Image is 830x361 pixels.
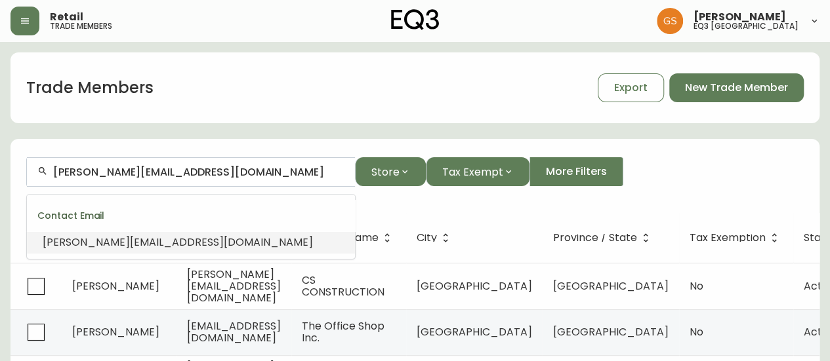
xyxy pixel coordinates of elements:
span: [PERSON_NAME][EMAIL_ADDRESS][DOMAIN_NAME] [43,235,313,250]
span: No [690,324,703,339]
img: 6b403d9c54a9a0c30f681d41f5fc2571 [657,8,683,34]
span: CS CONSTRUCTION [302,273,384,299]
span: [GEOGRAPHIC_DATA] [417,278,532,294]
span: [GEOGRAPHIC_DATA] [553,278,669,294]
span: The Office Shop Inc. [302,318,384,345]
h5: trade members [50,22,112,30]
span: [PERSON_NAME] [72,278,159,294]
button: New Trade Member [669,73,804,102]
span: Tax Exempt [442,164,503,180]
span: [PERSON_NAME][EMAIL_ADDRESS][DOMAIN_NAME] [187,267,281,305]
span: Tax Exemption [690,232,783,244]
span: [GEOGRAPHIC_DATA] [553,324,669,339]
span: Store [371,164,400,180]
span: No [690,278,703,294]
h1: Trade Members [26,77,154,99]
span: New Trade Member [685,81,788,95]
span: [EMAIL_ADDRESS][DOMAIN_NAME] [187,318,281,345]
button: Store [355,157,426,186]
span: Province / State [553,234,637,242]
span: [PERSON_NAME] [72,324,159,339]
span: Export [614,81,648,95]
span: Tax Exemption [690,234,766,242]
span: Province / State [553,232,654,244]
div: Contact Email [27,200,355,231]
input: Search [53,166,344,178]
button: Export [598,73,664,102]
h5: eq3 [GEOGRAPHIC_DATA] [694,22,799,30]
img: logo [391,9,440,30]
span: City [417,232,454,244]
span: [GEOGRAPHIC_DATA] [417,324,532,339]
span: More Filters [546,164,607,179]
span: City [417,234,437,242]
span: [PERSON_NAME] [694,12,786,22]
button: Tax Exempt [426,157,529,186]
button: More Filters [529,157,623,186]
span: Retail [50,12,83,22]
